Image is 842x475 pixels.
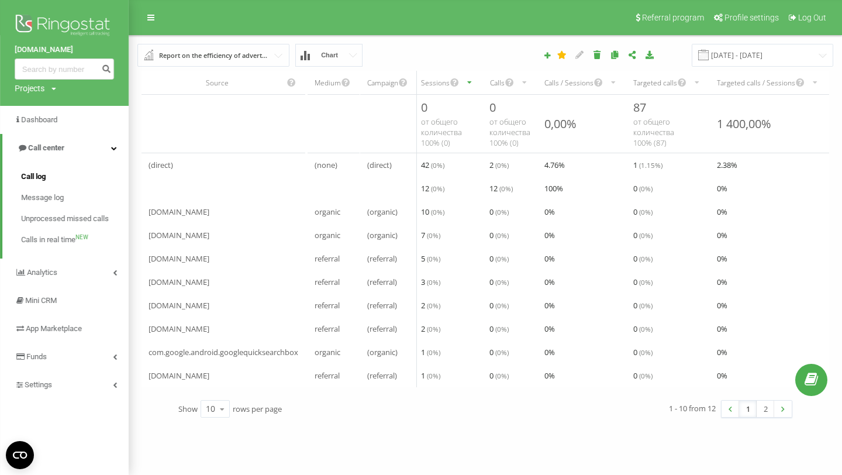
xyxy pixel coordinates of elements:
span: referral [315,322,340,336]
span: ( 0 %) [495,230,509,240]
span: (direct) [149,158,173,172]
span: ( 0 %) [639,277,653,287]
span: Mini CRM [25,296,57,305]
span: 42 [421,158,444,172]
span: 10 [421,205,444,219]
span: 0 [489,345,509,359]
span: ( 0 %) [495,277,509,287]
span: 0 % [544,369,555,383]
span: Analytics [27,268,57,277]
span: 0 [489,228,509,242]
span: ( 0 %) [639,207,653,216]
span: 0 % [717,228,727,242]
span: Settings [25,380,52,389]
i: Edit report [575,50,585,58]
span: (direct) [367,158,392,172]
a: [DOMAIN_NAME] [15,44,114,56]
span: 5 [421,252,440,266]
button: Chart [295,44,363,67]
span: ( 0 %) [427,254,440,263]
div: scrollable content [142,71,829,387]
div: 1 - 10 from 12 [669,402,716,414]
span: 12 [489,181,513,195]
div: Calls / Sessions [544,78,593,88]
span: ( 0 %) [495,160,509,170]
div: Medium [315,78,341,88]
a: 2 [757,401,774,417]
span: Chart [321,51,338,59]
span: 12 [421,181,444,195]
span: 0 [633,345,653,359]
span: 3 [421,275,440,289]
span: 0 [633,181,653,195]
span: organic [315,205,340,219]
span: 0 % [717,181,727,195]
span: 0 % [544,205,555,219]
span: 1 [421,369,440,383]
span: [DOMAIN_NAME] [149,205,209,219]
span: ( 0 %) [639,301,653,310]
span: 0 [489,205,509,219]
span: ( 0 %) [427,277,440,287]
a: Call center [2,134,129,162]
span: 87 [633,99,646,115]
span: ( 0 %) [499,184,513,193]
i: Create report [543,51,551,58]
span: 2 [421,298,440,312]
span: 0 % [717,252,727,266]
span: (referral) [367,252,397,266]
span: 0 [633,369,653,383]
span: Unprocessed missed calls [21,213,109,225]
span: ( 0 %) [495,207,509,216]
span: Dashboard [21,115,57,124]
input: Search by number [15,58,114,80]
span: 1 [421,345,440,359]
span: ( 0 %) [431,160,444,170]
span: 2 [421,322,440,336]
span: Calls in real time [21,234,75,246]
span: (referral) [367,369,397,383]
span: Log Out [798,13,826,22]
span: 0 % [544,275,555,289]
span: 0 [633,322,653,336]
span: ( 0 %) [431,184,444,193]
span: referral [315,275,340,289]
span: 2 [489,158,509,172]
span: [DOMAIN_NAME] [149,275,209,289]
div: Source [149,78,287,88]
span: 0 % [717,205,727,219]
span: 0 % [717,275,727,289]
div: 1 400,00% [717,116,771,132]
div: Calls [489,78,505,88]
div: Sessions [421,78,450,88]
span: 100 % [544,181,563,195]
span: Funds [26,352,47,361]
span: 0 % [717,345,727,359]
span: 0 [633,228,653,242]
span: (referral) [367,322,397,336]
div: 0,00% [544,116,577,132]
span: 4.76 % [544,158,565,172]
a: Unprocessed missed calls [21,208,129,229]
span: ( 0 %) [431,207,444,216]
span: от общего количества 100% ( 0 ) [489,116,530,148]
span: (organic) [367,205,398,219]
span: от общего количества 100% ( 0 ) [421,116,462,148]
span: 0 [633,205,653,219]
span: ( 0 %) [427,230,440,240]
span: 2.38 % [717,158,737,172]
span: ( 0 %) [427,347,440,357]
span: 0 [489,252,509,266]
img: Ringostat logo [15,12,114,41]
span: 0 [489,322,509,336]
i: Download report [645,50,655,58]
span: ( 0 %) [495,254,509,263]
span: ( 0 %) [495,347,509,357]
span: 0 % [717,298,727,312]
span: ( 0 %) [427,371,440,380]
button: Open CMP widget [6,441,34,469]
span: [DOMAIN_NAME] [149,322,209,336]
span: Referral program [642,13,704,22]
span: (organic) [367,228,398,242]
span: 0 % [544,345,555,359]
